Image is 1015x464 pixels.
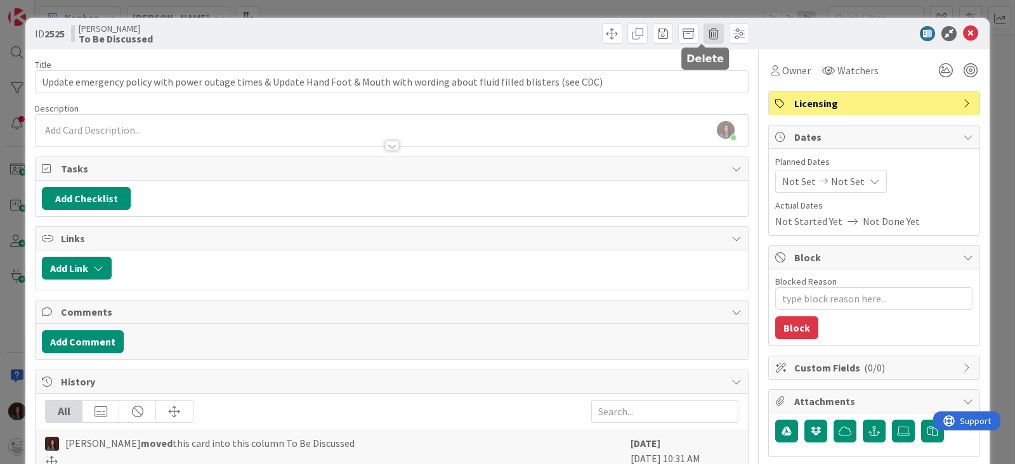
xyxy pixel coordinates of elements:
input: type card name here... [35,70,749,93]
span: Actual Dates [775,199,973,212]
span: [PERSON_NAME] [79,23,153,34]
div: All [46,401,82,422]
span: Not Done Yet [863,214,920,229]
span: Block [794,250,957,265]
h5: Delete [686,53,724,65]
span: Custom Fields [794,360,957,375]
span: Watchers [837,63,879,78]
label: Title [35,59,51,70]
span: History [61,374,725,389]
input: Search... [591,400,738,423]
span: Description [35,103,79,114]
b: 2525 [44,27,65,40]
span: Attachments [794,394,957,409]
b: [DATE] [631,437,660,449]
span: Planned Dates [775,155,973,169]
b: moved [141,437,173,449]
span: Owner [782,63,811,78]
button: Add Checklist [42,187,131,210]
span: Support [27,2,58,17]
span: Links [61,231,725,246]
span: Dates [794,129,957,145]
label: Blocked Reason [775,276,837,287]
span: Licensing [794,96,957,111]
span: ID [35,26,65,41]
span: ( 0/0 ) [864,361,885,374]
b: To Be Discussed [79,34,153,44]
span: Not Set [831,174,865,189]
span: [PERSON_NAME] this card into this column To Be Discussed [65,435,355,451]
button: Add Link [42,257,112,280]
img: RF [45,437,59,451]
button: Add Comment [42,330,124,353]
span: Tasks [61,161,725,176]
button: Block [775,316,818,339]
img: OCY08dXc8IdnIpmaIgmOpY5pXBdHb5bl.jpg [717,121,735,139]
span: Not Started Yet [775,214,842,229]
span: Not Set [782,174,816,189]
span: Comments [61,304,725,319]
